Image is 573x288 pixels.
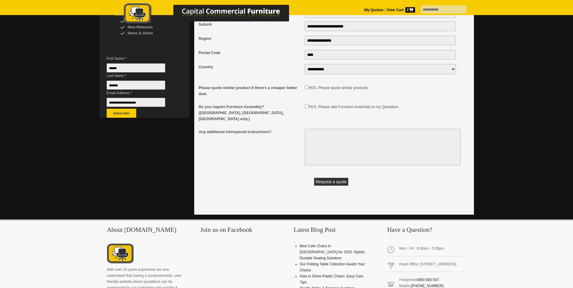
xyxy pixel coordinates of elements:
span: Do you require Furniture Assembly? ([GEOGRAPHIC_DATA], [GEOGRAPHIC_DATA], [GEOGRAPHIC_DATA] only.) [199,104,302,122]
h3: Join us on Facebook [200,227,279,235]
h3: Have a Question? [387,227,466,235]
h3: Latest Blog Post [294,227,373,235]
h3: About [DOMAIN_NAME] [107,227,186,235]
img: Capital Commercial Furniture Logo [107,3,318,25]
input: Please quote similar product if there's a cheaper better deal. [305,85,309,89]
a: My Quotes [364,8,384,12]
span: 2 [405,7,415,13]
span: Any additional info/special Instructions? [199,129,302,135]
a: Capital Commercial Furniture Logo [107,3,318,27]
span: Please quote similar product if there's a cheaper better deal. [199,85,302,97]
input: Postal Code [305,50,456,59]
strong: View Cart [387,8,415,12]
a: 0800 800 507 [417,278,439,282]
div: News & Views [120,30,178,36]
input: Email Address * [107,98,165,107]
input: Suburb [305,21,456,31]
a: Best Cafe Chairs in [GEOGRAPHIC_DATA] for 2025: Stylish, Durable Seating Solutions [300,244,365,260]
select: Country [305,64,456,74]
span: First Name * [107,56,174,62]
a: How to Shine Plastic Chairs: Easy Care Tips [300,274,363,284]
span: Head Office: [STREET_ADDRESS]. [387,259,466,272]
span: Postal Code [199,50,302,56]
label: YES. Please add Furniture Assembly to my Quotation. [309,105,399,109]
input: Region [305,36,456,45]
span: Last Name * [107,73,174,79]
button: Subscribe [107,109,136,118]
input: First Name * [107,63,165,72]
img: About CCFNZ Logo [107,243,134,265]
a: View Cart2 [385,8,415,12]
a: [PHONE_NUMBER] [411,284,443,288]
a: Our Folding Table Collection Awaits Your Choice [300,262,365,272]
span: Mon - Fri: 8:30am - 5:30pm. [387,243,466,256]
input: Do you require Furniture Assembly? (Auckland, Wellington, Christchurch only.) [305,104,309,108]
label: YES. Please quote similar products. [309,86,369,90]
textarea: Any additional info/special Instructions? [305,129,461,165]
span: Region [199,36,302,42]
span: Country [199,64,302,70]
button: Request a quote [314,178,348,186]
span: Email Address * [107,90,174,96]
input: Last Name * [107,81,165,90]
